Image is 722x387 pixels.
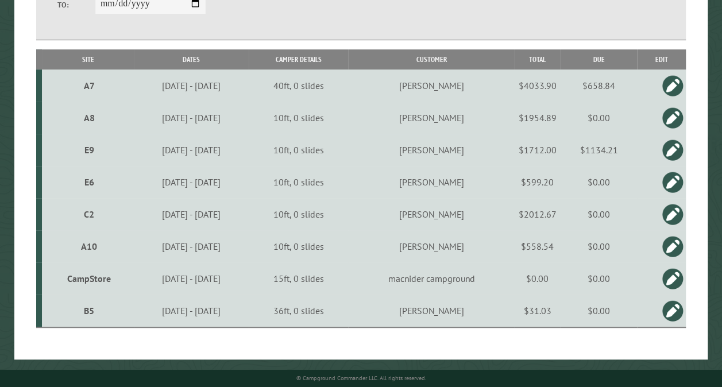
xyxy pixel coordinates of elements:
[515,295,561,327] td: $31.03
[561,198,637,230] td: $0.00
[561,134,637,166] td: $1134.21
[134,49,248,69] th: Dates
[249,102,349,134] td: 10ft, 0 slides
[249,166,349,198] td: 10ft, 0 slides
[42,49,134,69] th: Site
[136,273,246,284] div: [DATE] - [DATE]
[249,134,349,166] td: 10ft, 0 slides
[561,69,637,102] td: $658.84
[47,305,132,316] div: B5
[249,262,349,295] td: 15ft, 0 slides
[348,198,515,230] td: [PERSON_NAME]
[47,273,132,284] div: CampStore
[561,230,637,262] td: $0.00
[348,69,515,102] td: [PERSON_NAME]
[47,241,132,252] div: A10
[561,295,637,327] td: $0.00
[249,295,349,327] td: 36ft, 0 slides
[136,208,246,220] div: [DATE] - [DATE]
[515,230,561,262] td: $558.54
[515,262,561,295] td: $0.00
[515,166,561,198] td: $599.20
[47,80,132,91] div: A7
[348,49,515,69] th: Customer
[348,262,515,295] td: macnider campground
[249,230,349,262] td: 10ft, 0 slides
[136,176,246,188] div: [DATE] - [DATE]
[136,144,246,156] div: [DATE] - [DATE]
[47,176,132,188] div: E6
[249,198,349,230] td: 10ft, 0 slides
[249,69,349,102] td: 40ft, 0 slides
[637,49,686,69] th: Edit
[348,134,515,166] td: [PERSON_NAME]
[348,102,515,134] td: [PERSON_NAME]
[136,112,246,123] div: [DATE] - [DATE]
[47,208,132,220] div: C2
[515,69,561,102] td: $4033.90
[561,166,637,198] td: $0.00
[515,49,561,69] th: Total
[515,102,561,134] td: $1954.89
[136,241,246,252] div: [DATE] - [DATE]
[136,305,246,316] div: [DATE] - [DATE]
[348,166,515,198] td: [PERSON_NAME]
[47,144,132,156] div: E9
[561,262,637,295] td: $0.00
[515,134,561,166] td: $1712.00
[348,295,515,327] td: [PERSON_NAME]
[515,198,561,230] td: $2012.67
[348,230,515,262] td: [PERSON_NAME]
[249,49,349,69] th: Camper Details
[296,374,426,382] small: © Campground Commander LLC. All rights reserved.
[561,49,637,69] th: Due
[561,102,637,134] td: $0.00
[47,112,132,123] div: A8
[136,80,246,91] div: [DATE] - [DATE]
